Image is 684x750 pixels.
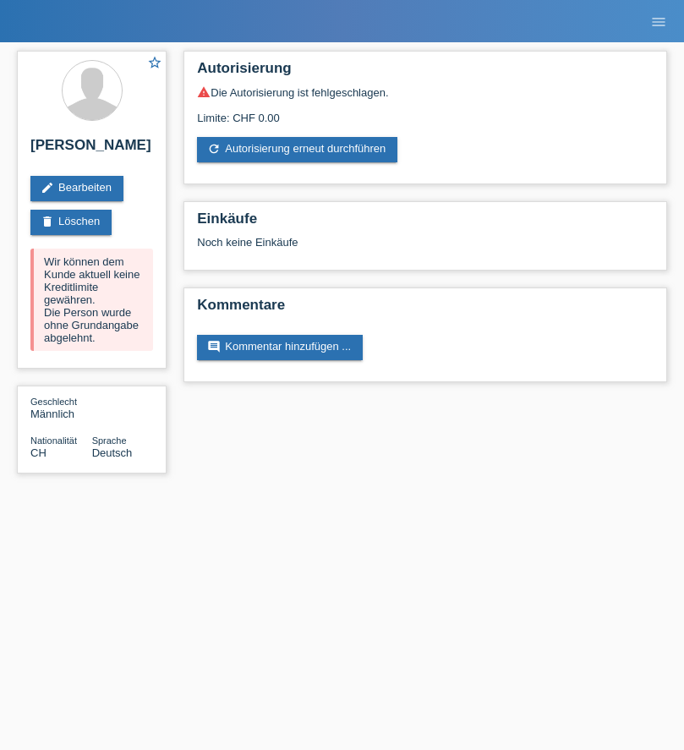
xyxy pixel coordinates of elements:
[30,249,153,351] div: Wir können dem Kunde aktuell keine Kreditlimite gewähren. Die Person wurde ohne Grundangabe abgel...
[197,211,654,236] h2: Einkäufe
[197,85,211,99] i: warning
[30,395,92,420] div: Männlich
[197,85,654,99] div: Die Autorisierung ist fehlgeschlagen.
[642,16,676,26] a: menu
[197,297,654,322] h2: Kommentare
[197,335,363,360] a: commentKommentar hinzufügen ...
[197,236,654,261] div: Noch keine Einkäufe
[30,397,77,407] span: Geschlecht
[41,215,54,228] i: delete
[30,446,47,459] span: Schweiz
[92,435,127,446] span: Sprache
[147,55,162,73] a: star_border
[197,137,397,162] a: refreshAutorisierung erneut durchführen
[41,181,54,194] i: edit
[30,137,153,162] h2: [PERSON_NAME]
[207,142,221,156] i: refresh
[30,176,123,201] a: editBearbeiten
[92,446,133,459] span: Deutsch
[147,55,162,70] i: star_border
[197,60,654,85] h2: Autorisierung
[30,210,112,235] a: deleteLöschen
[207,340,221,353] i: comment
[30,435,77,446] span: Nationalität
[197,99,654,124] div: Limite: CHF 0.00
[650,14,667,30] i: menu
